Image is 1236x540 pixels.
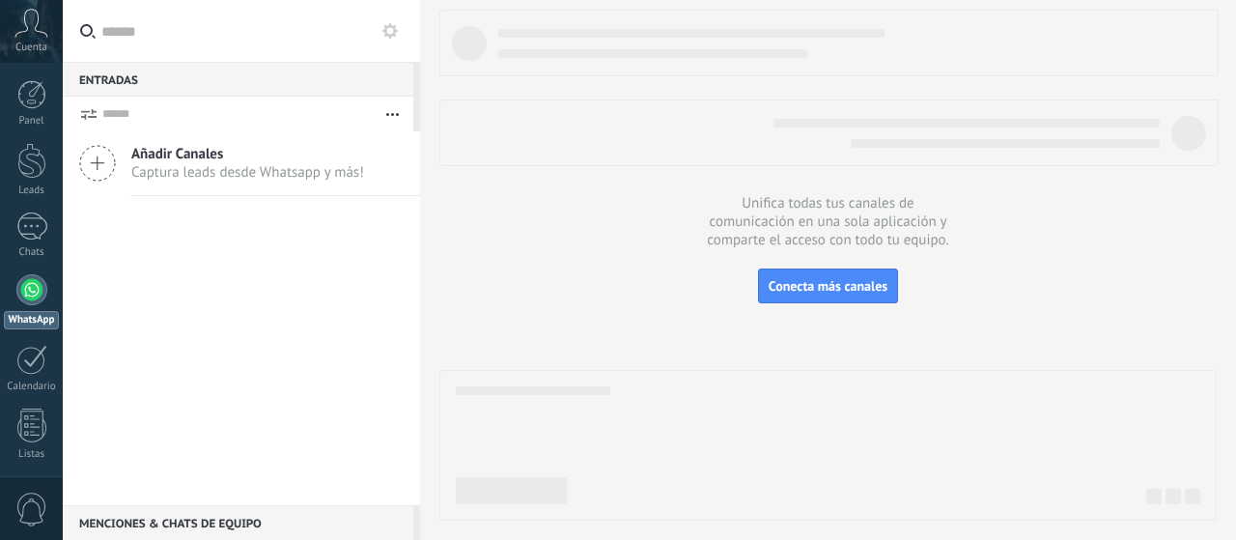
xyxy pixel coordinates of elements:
[4,185,60,197] div: Leads
[4,246,60,259] div: Chats
[769,277,887,295] span: Conecta más canales
[4,115,60,128] div: Panel
[15,42,47,54] span: Cuenta
[4,448,60,461] div: Listas
[63,505,413,540] div: Menciones & Chats de equipo
[131,163,364,182] span: Captura leads desde Whatsapp y más!
[131,145,364,163] span: Añadir Canales
[63,62,413,97] div: Entradas
[4,311,59,329] div: WhatsApp
[4,381,60,393] div: Calendario
[758,269,898,303] button: Conecta más canales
